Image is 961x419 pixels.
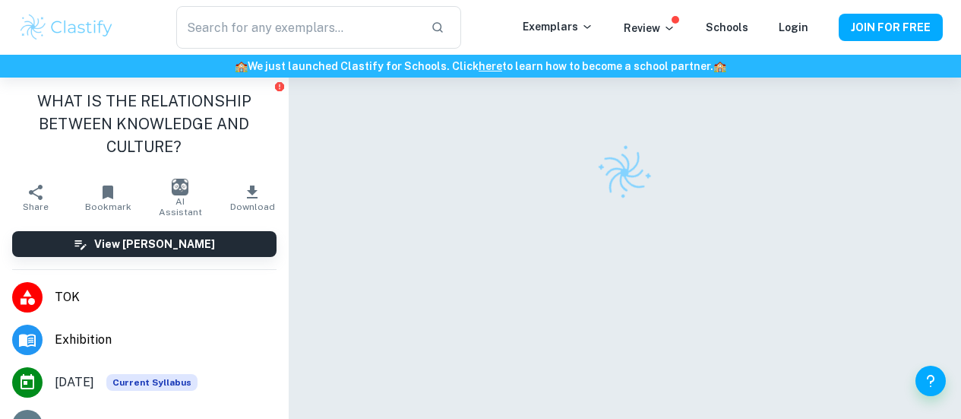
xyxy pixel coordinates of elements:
button: View [PERSON_NAME] [12,231,277,257]
a: Schools [706,21,748,33]
img: Clastify logo [587,135,662,210]
button: AI Assistant [144,176,217,219]
button: Download [217,176,289,219]
span: Exhibition [55,331,277,349]
button: JOIN FOR FREE [839,14,943,41]
span: 🏫 [235,60,248,72]
div: This exemplar is based on the current syllabus. Feel free to refer to it for inspiration/ideas wh... [106,374,198,391]
a: Login [779,21,808,33]
p: Exemplars [523,18,593,35]
h1: WHAT IS THE RELATIONSHIP BETWEEN KNOWLEDGE AND CULTURE? [12,90,277,158]
span: TOK [55,288,277,306]
a: here [479,60,502,72]
button: Report issue [274,81,286,92]
h6: We just launched Clastify for Schools. Click to learn how to become a school partner. [3,58,958,75]
h6: View [PERSON_NAME] [94,236,215,252]
button: Bookmark [72,176,144,219]
span: AI Assistant [153,196,207,217]
img: AI Assistant [172,179,188,195]
span: Bookmark [85,202,131,212]
button: Help and Feedback [915,366,946,396]
span: Share [23,202,49,212]
span: [DATE] [55,373,94,392]
img: Clastify logo [18,12,115,43]
p: Review [624,20,675,37]
span: 🏫 [713,60,726,72]
input: Search for any exemplars... [176,6,419,49]
span: Current Syllabus [106,374,198,391]
span: Download [230,202,275,212]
